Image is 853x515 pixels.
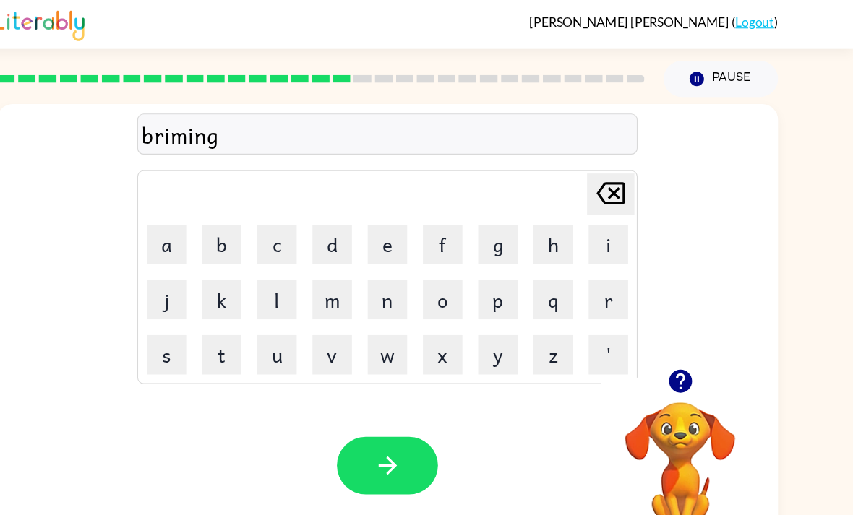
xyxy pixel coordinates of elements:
button: u [307,307,343,343]
button: ' [611,307,647,343]
button: Pause [680,56,784,89]
img: Literably [69,6,149,38]
button: e [408,206,445,242]
button: g [510,206,546,242]
button: h [560,206,596,242]
button: d [358,206,394,242]
button: o [459,256,495,293]
button: r [611,256,647,293]
button: k [257,256,293,293]
button: f [459,206,495,242]
button: v [358,307,394,343]
video: Your browser must support playing .mp4 files to use Literably. Please try using another browser. [622,346,767,490]
button: a [206,206,242,242]
button: m [358,256,394,293]
button: s [206,307,242,343]
button: j [206,256,242,293]
button: c [307,206,343,242]
a: Logout [745,13,781,27]
button: y [510,307,546,343]
button: p [510,256,546,293]
button: q [560,256,596,293]
button: z [560,307,596,343]
span: [PERSON_NAME] [PERSON_NAME] [557,13,742,27]
button: l [307,256,343,293]
button: b [257,206,293,242]
button: t [257,307,293,343]
div: ( ) [557,13,784,27]
button: x [459,307,495,343]
div: briming [202,108,651,139]
button: n [408,256,445,293]
button: w [408,307,445,343]
button: i [611,206,647,242]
